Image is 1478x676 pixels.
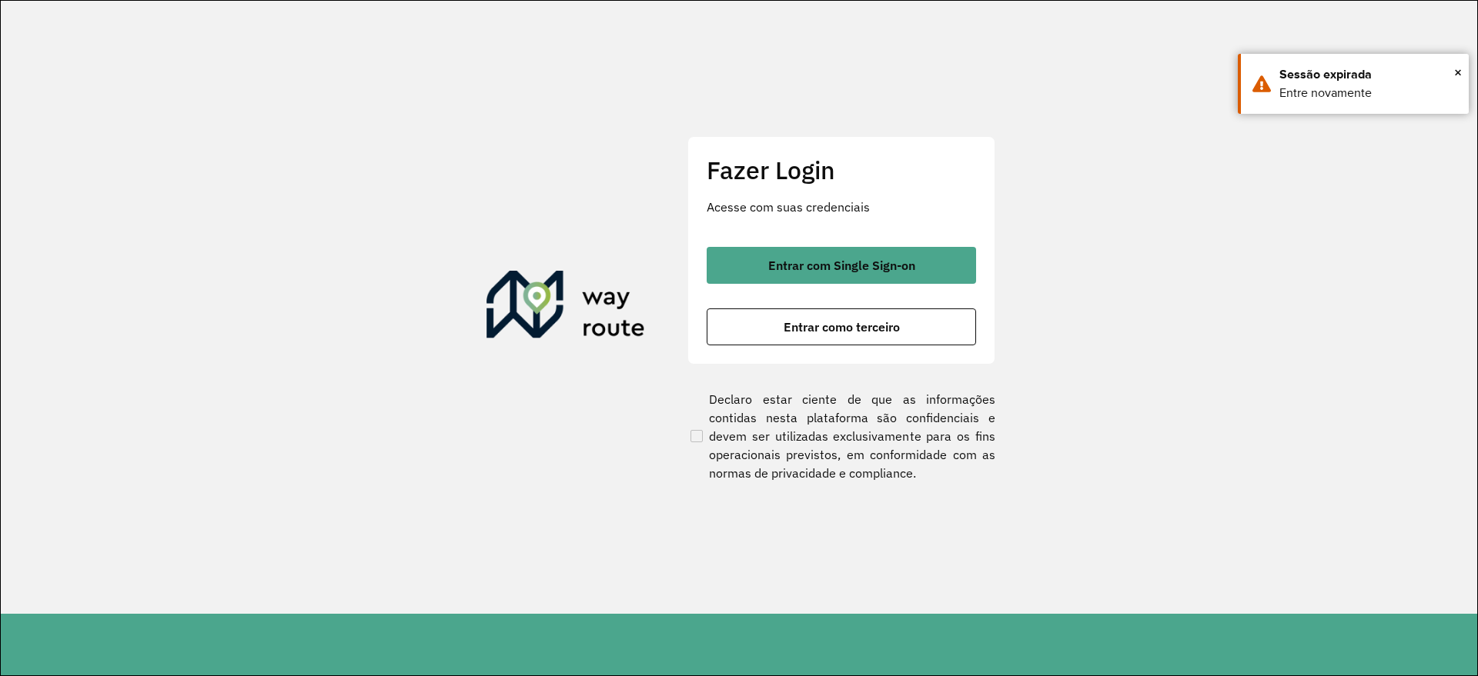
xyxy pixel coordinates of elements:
[707,308,976,345] button: button
[1454,61,1462,84] span: ×
[687,390,995,482] label: Declaro estar ciente de que as informações contidas nesta plataforma são confidenciais e devem se...
[707,155,976,185] h2: Fazer Login
[487,271,645,345] img: Roteirizador AmbevTech
[707,247,976,284] button: button
[784,321,900,333] span: Entrar como terceiro
[1279,65,1457,84] div: Sessão expirada
[1454,61,1462,84] button: Close
[1279,84,1457,102] div: Entre novamente
[707,198,976,216] p: Acesse com suas credenciais
[768,259,915,271] span: Entrar com Single Sign-on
